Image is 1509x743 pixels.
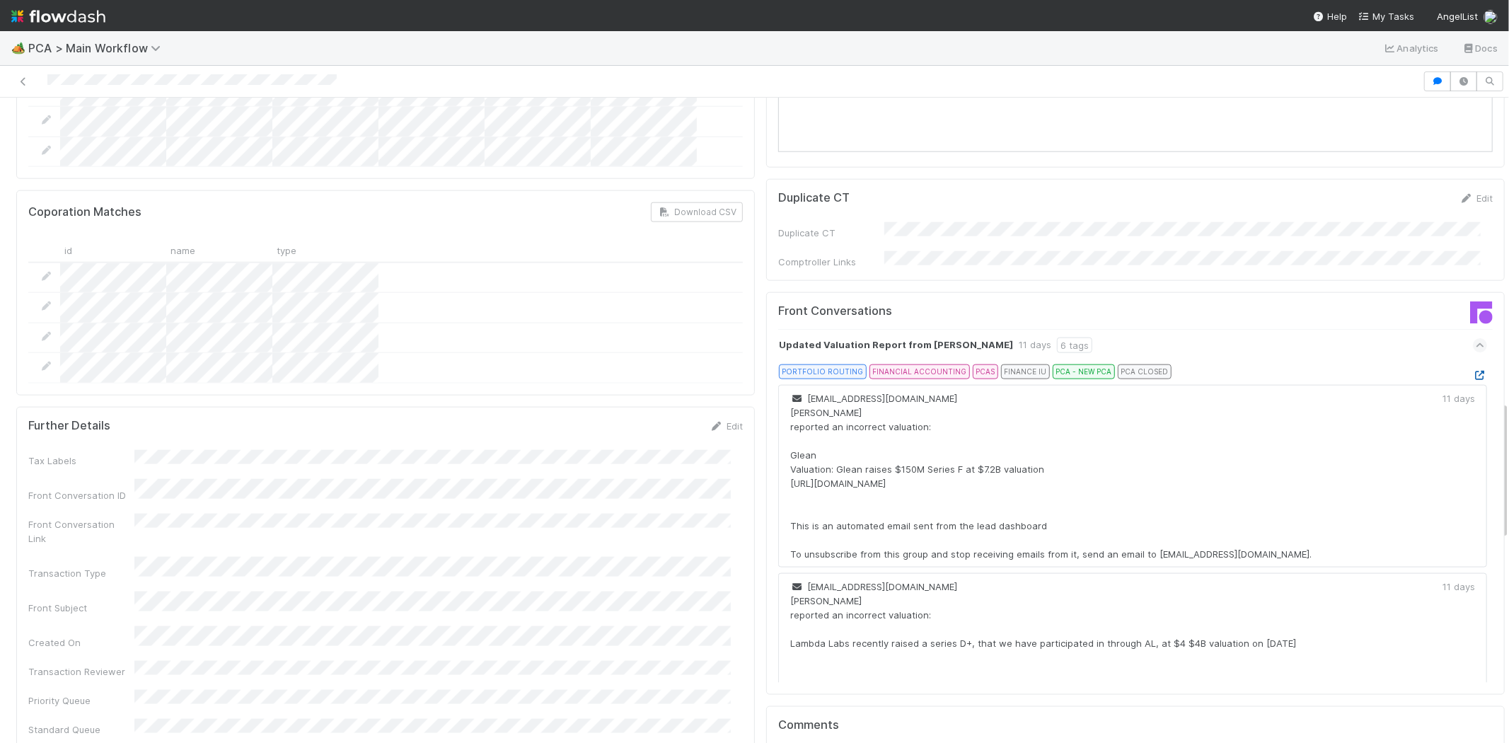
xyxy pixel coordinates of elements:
span: [EMAIL_ADDRESS][DOMAIN_NAME] [790,581,957,592]
div: Comptroller Links [778,255,884,269]
h5: Comments [778,718,1493,732]
div: [PERSON_NAME] reported an incorrect valuation: Glean Valuation: Glean raises $150M Series F at $7... [790,405,1312,561]
a: My Tasks [1358,9,1414,23]
h5: Coporation Matches [28,205,141,219]
div: Front Conversation Link [28,517,134,546]
img: logo-inverted-e16ddd16eac7371096b0.svg [11,4,105,28]
img: front-logo-b4b721b83371efbadf0a.svg [1470,301,1493,324]
a: Analytics [1383,40,1439,57]
img: avatar_5106bb14-94e9-4897-80de-6ae81081f36d.png [1484,10,1498,24]
div: Front Conversation ID [28,488,134,502]
span: AngelList [1437,11,1478,22]
h5: Duplicate CT [778,191,850,205]
div: name [166,239,272,261]
div: Transaction Reviewer [28,664,134,679]
div: Duplicate CT [778,226,884,240]
div: Created On [28,635,134,650]
div: PCAS [973,364,998,379]
a: Docs [1462,40,1498,57]
div: PCA CLOSED [1118,364,1172,379]
div: Standard Queue [28,722,134,737]
div: type [272,239,378,261]
div: id [60,239,166,261]
div: PORTFOLIO ROUTING [779,364,867,379]
div: 11 days [1019,338,1051,353]
div: Front Subject [28,601,134,615]
div: FINANCIAL ACCOUNTING [869,364,970,379]
div: Transaction Type [28,566,134,580]
div: 6 tags [1057,338,1092,353]
h5: Front Conversations [778,304,1125,318]
div: PCA - NEW PCA [1053,364,1115,379]
div: Tax Labels [28,454,134,468]
strong: Updated Valuation Report from [PERSON_NAME] [779,338,1013,353]
h5: Further Details [28,419,110,433]
span: [EMAIL_ADDRESS][DOMAIN_NAME] [790,393,957,404]
span: My Tasks [1358,11,1414,22]
div: Help [1313,9,1347,23]
div: FINANCE IU [1001,364,1050,379]
span: 🏕️ [11,42,25,54]
div: [PERSON_NAME] reported an incorrect valuation: Lambda Labs recently raised a series D+, that we h... [790,594,1312,721]
a: Edit [710,420,743,432]
div: Priority Queue [28,693,134,708]
button: Download CSV [651,202,743,222]
span: PCA > Main Workflow [28,41,168,55]
div: 11 days [1442,580,1475,594]
a: Edit [1459,192,1493,204]
div: 11 days [1442,391,1475,405]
